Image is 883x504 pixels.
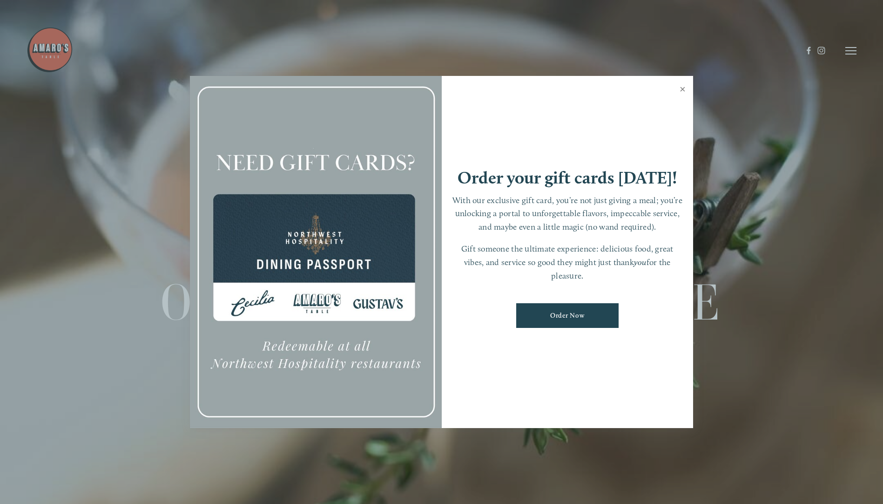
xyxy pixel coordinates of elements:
a: Order Now [516,303,619,328]
h1: Order your gift cards [DATE]! [458,169,677,186]
p: Gift someone the ultimate experience: delicious food, great vibes, and service so good they might... [451,242,684,282]
p: With our exclusive gift card, you’re not just giving a meal; you’re unlocking a portal to unforge... [451,194,684,234]
em: you [634,257,647,267]
a: Close [674,77,692,103]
